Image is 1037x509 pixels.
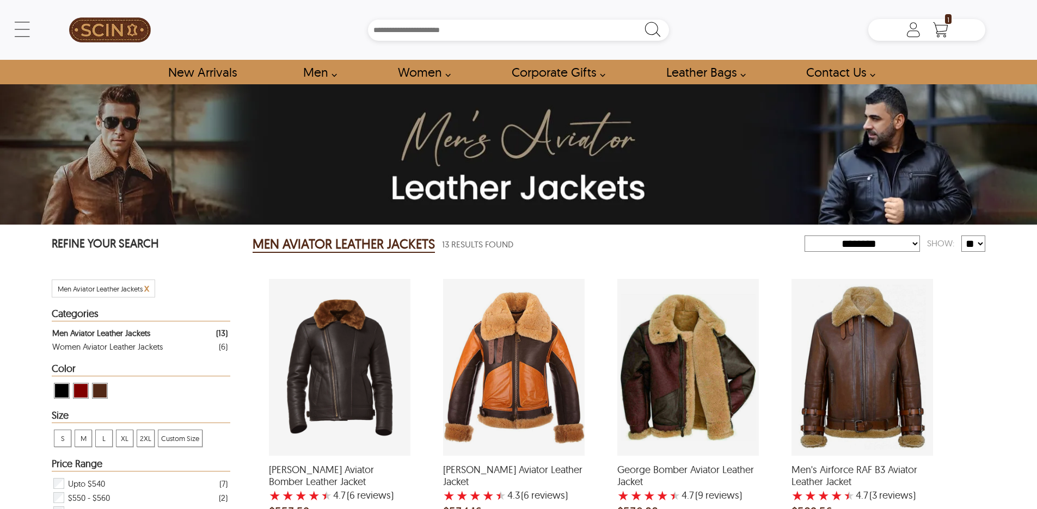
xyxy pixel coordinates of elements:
[156,60,249,84] a: Shop New Arrivals
[443,464,585,487] span: Gary Aviator Leather Jacket
[52,476,228,491] div: Filter Upto $540 Men Aviator Leather Jackets
[216,326,228,340] div: ( 13 )
[507,490,520,501] label: 4.3
[68,491,110,505] span: $550 - $560
[920,234,961,253] div: Show:
[347,490,394,501] span: )
[52,5,168,54] a: SCIN
[52,410,230,423] div: Heading Filter Men Aviator Leather Jackets by Size
[617,490,629,501] label: 1 rating
[73,383,89,399] div: View Maroon Men Aviator Leather Jackets
[269,464,410,487] span: Eric Aviator Bomber Leather Jacket
[116,430,133,446] span: XL
[969,441,1037,493] iframe: chat widget
[219,491,228,505] div: ( 2 )
[385,60,457,84] a: Shop Women Leather Jackets
[52,491,228,505] div: Filter $550 - $560 Men Aviator Leather Jackets
[682,490,694,501] label: 4.7
[144,282,149,294] span: x
[831,490,843,501] label: 4 rating
[52,235,230,253] p: REFINE YOUR SEARCH
[144,284,149,293] a: Cancel Filter
[96,430,112,446] span: L
[856,490,868,501] label: 4.7
[52,308,230,321] div: Heading Filter Men Aviator Leather Jackets by Categories
[495,490,506,501] label: 5 rating
[656,490,668,501] label: 4 rating
[52,326,228,340] a: Filter Men Aviator Leather Jackets
[54,430,71,446] span: S
[321,490,332,501] label: 5 rating
[791,490,803,501] label: 1 rating
[643,490,655,501] label: 3 rating
[52,363,230,376] div: Heading Filter Men Aviator Leather Jackets by Color
[333,490,346,501] label: 4.7
[695,490,703,501] span: (9
[521,490,529,501] span: (6
[137,430,155,447] div: View 2XL Men Aviator Leather Jackets
[347,490,355,501] span: (6
[529,490,565,501] span: reviews
[791,464,933,487] span: Men's Airforce RAF B3 Aviator Leather Jacket
[52,340,228,353] a: Filter Women Aviator Leather Jackets
[469,490,481,501] label: 3 rating
[219,340,228,353] div: ( 6 )
[794,60,881,84] a: contact-us
[158,430,202,446] span: Custom Size
[58,284,143,293] span: Filter Men Aviator Leather Jackets
[282,490,294,501] label: 2 rating
[805,490,817,501] label: 2 rating
[269,490,281,501] label: 1 rating
[670,490,680,501] label: 5 rating
[499,60,611,84] a: Shop Leather Corporate Gifts
[869,490,916,501] span: )
[219,477,228,491] div: ( 7 )
[291,60,343,84] a: shop men's leather jackets
[54,430,71,447] div: View S Men Aviator Leather Jackets
[877,490,913,501] span: reviews
[442,238,513,251] span: 13 Results Found
[617,464,759,487] span: George Bomber Aviator Leather Jacket
[52,326,150,340] div: Men Aviator Leather Jackets
[869,490,877,501] span: (3
[75,430,91,446] span: M
[355,490,391,501] span: reviews
[308,490,320,501] label: 4 rating
[930,22,952,38] a: Shopping Cart
[818,490,830,501] label: 3 rating
[92,383,108,399] div: View Brown ( Brand Color ) Men Aviator Leather Jackets
[95,430,113,447] div: View L Men Aviator Leather Jackets
[158,430,203,447] div: View Custom Size Men Aviator Leather Jackets
[521,490,568,501] span: )
[482,490,494,501] label: 4 rating
[253,233,805,255] div: Men Aviator Leather Jackets 13 Results Found
[654,60,752,84] a: Shop Leather Bags
[456,490,468,501] label: 2 rating
[137,430,154,446] span: 2XL
[75,430,92,447] div: View M Men Aviator Leather Jackets
[695,490,742,501] span: )
[54,383,70,399] div: View Black Men Aviator Leather Jackets
[443,490,455,501] label: 1 rating
[295,490,307,501] label: 3 rating
[52,340,163,353] div: Women Aviator Leather Jackets
[68,476,105,491] span: Upto $540
[630,490,642,501] label: 2 rating
[844,490,855,501] label: 5 rating
[253,235,435,253] h2: MEN AVIATOR LEATHER JACKETS
[703,490,739,501] span: reviews
[52,458,230,471] div: Heading Filter Men Aviator Leather Jackets by Price Range
[116,430,133,447] div: View XL Men Aviator Leather Jackets
[69,5,151,54] img: SCIN
[945,14,952,24] span: 1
